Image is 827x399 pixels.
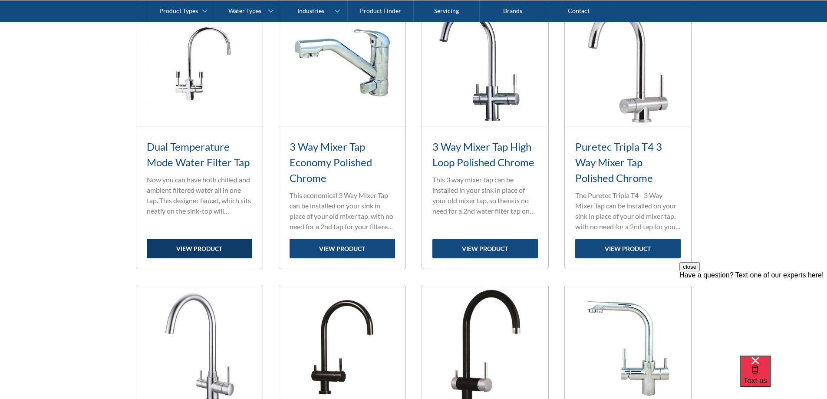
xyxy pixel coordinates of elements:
iframe: podium webchat widget bubble [740,356,827,399]
iframe: podium webchat widget prompt [679,262,827,366]
p: The Puretec Tripla T4 - 3 Way Mixer Tap can be installed on your sink in place of your old mixer ... [575,190,681,232]
a: view product [147,239,252,258]
div: Water Types [228,7,261,14]
p: This 3 way mixer tap can be installed in your sink in place of your old mixer tap, so there is no... [432,175,538,216]
div: Industries [297,7,324,14]
p: This economical 3 Way Mixer Tap can be installed on your sink in place of your old mixer tap, wit... [290,190,395,232]
a: view product [432,239,538,258]
h3: Puretec Tripla T4 3 Way Mixer Tap Polished Chrome [575,139,681,186]
div: Product Types [159,7,198,14]
a: view product [575,239,681,258]
h3: 3 Way Mixer Tap Economy Polished Chrome [290,139,395,186]
h3: Dual Temperature Mode Water Filter Tap [147,139,252,170]
p: Now you can have both chilled and ambient filtered water all in one tap. This designer faucet, wh... [147,175,252,216]
h3: 3 Way Mixer Tap High Loop Polished Chrome [432,139,538,170]
a: view product [290,239,395,258]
